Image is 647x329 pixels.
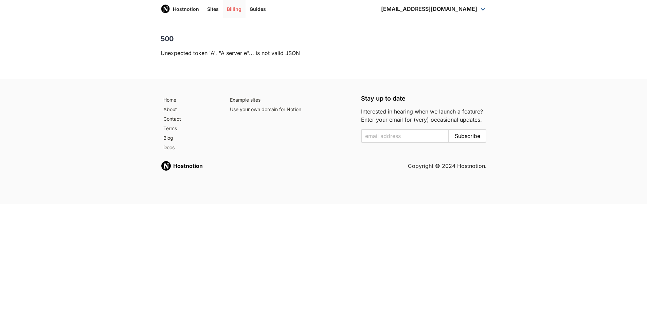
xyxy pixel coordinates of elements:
input: Enter your email to subscribe to the email list and be notified when we launch [361,129,449,143]
h5: Stay up to date [361,95,487,102]
h1: 500 [161,34,487,44]
a: Example sites [227,95,353,105]
h5: Copyright © 2024 Hostnotion. [408,162,487,170]
a: Home [161,95,219,105]
button: Subscribe [449,129,486,143]
strong: Hostnotion [173,162,203,169]
a: Contact [161,114,219,124]
a: Terms [161,124,219,133]
img: Host Notion logo [161,4,170,14]
a: Docs [161,143,219,152]
a: Blog [161,133,219,143]
p: Interested in hearing when we launch a feature? Enter your email for (very) occasional updates. [361,107,487,124]
img: Hostnotion logo [161,160,172,171]
a: About [161,105,219,114]
p: Unexpected token 'A', "A server e"... is not valid JSON [161,49,487,57]
a: Use your own domain for Notion [227,105,353,114]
